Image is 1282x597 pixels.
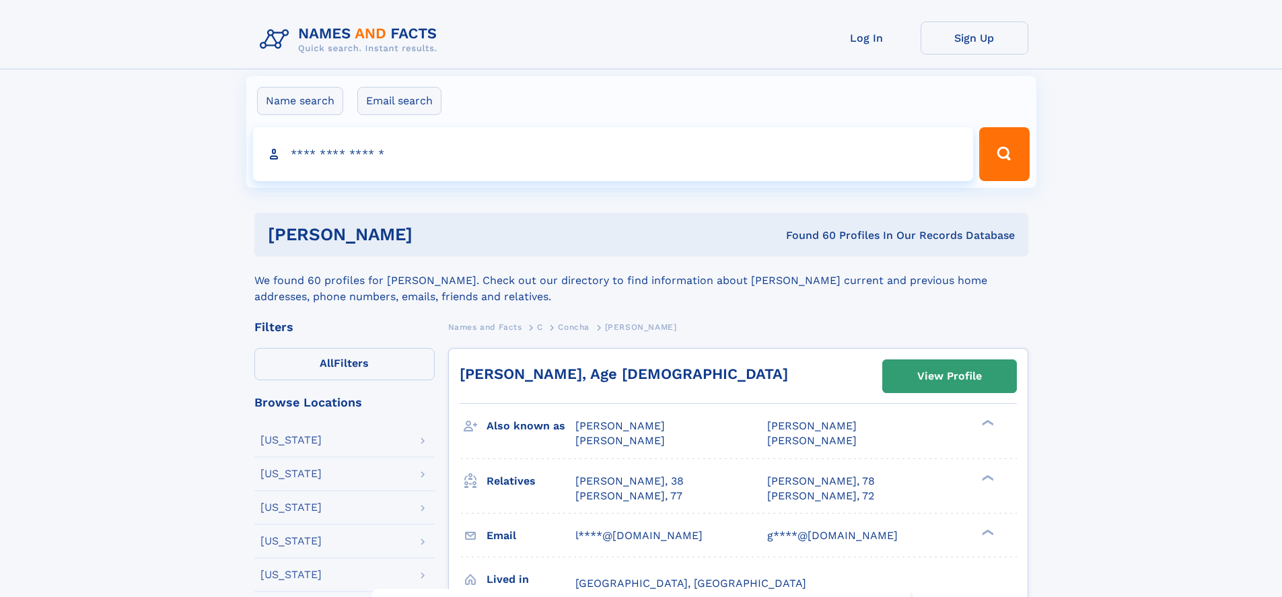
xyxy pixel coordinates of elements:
[767,489,874,503] a: [PERSON_NAME], 72
[917,361,982,392] div: View Profile
[357,87,441,115] label: Email search
[575,419,665,432] span: [PERSON_NAME]
[260,536,322,547] div: [US_STATE]
[460,365,788,382] a: [PERSON_NAME], Age [DEMOGRAPHIC_DATA]
[558,318,590,335] a: Concha
[558,322,590,332] span: Concha
[767,474,875,489] a: [PERSON_NAME], 78
[254,256,1028,305] div: We found 60 profiles for [PERSON_NAME]. Check out our directory to find information about [PERSON...
[575,434,665,447] span: [PERSON_NAME]
[575,577,806,590] span: [GEOGRAPHIC_DATA], [GEOGRAPHIC_DATA]
[254,321,435,333] div: Filters
[767,434,857,447] span: [PERSON_NAME]
[921,22,1028,55] a: Sign Up
[487,524,575,547] h3: Email
[448,318,522,335] a: Names and Facts
[260,468,322,479] div: [US_STATE]
[978,473,995,482] div: ❯
[260,569,322,580] div: [US_STATE]
[767,419,857,432] span: [PERSON_NAME]
[268,226,600,243] h1: [PERSON_NAME]
[537,318,543,335] a: C
[978,419,995,427] div: ❯
[257,87,343,115] label: Name search
[487,415,575,437] h3: Also known as
[979,127,1029,181] button: Search Button
[575,474,684,489] a: [PERSON_NAME], 38
[254,22,448,58] img: Logo Names and Facts
[813,22,921,55] a: Log In
[254,348,435,380] label: Filters
[254,396,435,409] div: Browse Locations
[487,568,575,591] h3: Lived in
[978,528,995,536] div: ❯
[320,357,334,370] span: All
[260,502,322,513] div: [US_STATE]
[253,127,974,181] input: search input
[537,322,543,332] span: C
[599,228,1015,243] div: Found 60 Profiles In Our Records Database
[260,435,322,446] div: [US_STATE]
[605,322,677,332] span: [PERSON_NAME]
[487,470,575,493] h3: Relatives
[883,360,1016,392] a: View Profile
[575,489,682,503] a: [PERSON_NAME], 77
